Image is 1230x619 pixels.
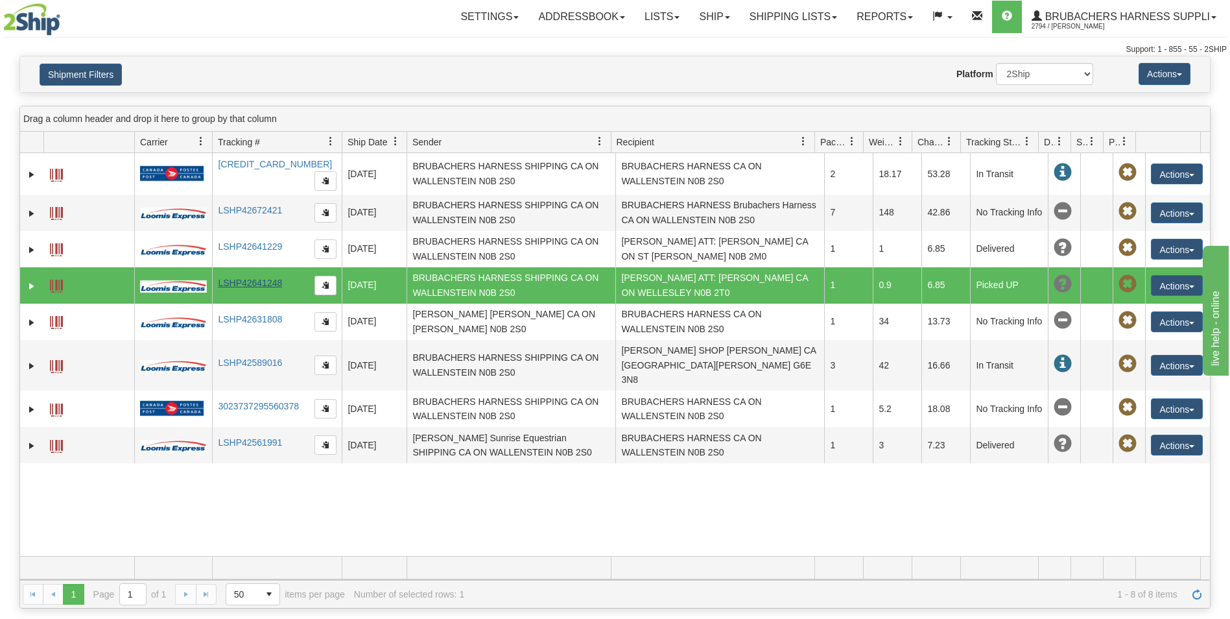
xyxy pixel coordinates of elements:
button: Actions [1151,275,1203,296]
td: 1 [824,231,873,267]
span: Pickup Not Assigned [1118,275,1137,293]
span: Tracking # [218,136,260,149]
a: Addressbook [528,1,635,33]
iframe: chat widget [1200,243,1229,376]
td: BRUBACHERS HARNESS CA ON WALLENSTEIN N0B 2S0 [615,304,824,340]
span: Pickup Not Assigned [1118,355,1137,373]
div: grid grouping header [20,106,1210,132]
td: [PERSON_NAME] [PERSON_NAME] CA ON [PERSON_NAME] N0B 2S0 [407,304,615,340]
td: [PERSON_NAME] ATT: [PERSON_NAME] CA ON WELLESLEY N0B 2T0 [615,267,824,304]
span: Tracking Status [966,136,1023,149]
button: Copy to clipboard [314,356,337,375]
span: Packages [820,136,847,149]
a: Delivery Status filter column settings [1048,130,1070,152]
div: live help - online [10,8,120,23]
span: Pickup Not Assigned [1118,164,1137,182]
td: [PERSON_NAME] ATT: [PERSON_NAME] CA ON ST [PERSON_NAME] N0B 2M0 [615,231,824,267]
button: Actions [1151,355,1203,376]
span: Recipient [617,136,654,149]
span: In Transit [1054,355,1072,373]
button: Copy to clipboard [314,399,337,419]
a: Expand [25,439,38,452]
td: 42.86 [921,195,970,231]
img: logo2794.jpg [3,3,60,36]
a: [CREDIT_CARD_NUMBER] [218,159,332,169]
span: Pickup Not Assigned [1118,239,1137,257]
button: Actions [1151,202,1203,223]
a: Label [50,274,63,295]
a: Charge filter column settings [938,130,960,152]
a: Recipient filter column settings [792,130,814,152]
a: Lists [635,1,689,33]
button: Copy to clipboard [314,276,337,295]
td: 13.73 [921,304,970,340]
a: LSHP42561991 [218,437,282,448]
td: In Transit [970,153,1048,195]
span: 1 - 8 of 8 items [473,589,1177,600]
a: LSHP42672421 [218,205,282,215]
span: 2794 / [PERSON_NAME] [1032,20,1129,33]
button: Actions [1151,239,1203,260]
a: Expand [25,207,38,220]
td: 6.85 [921,267,970,304]
td: [PERSON_NAME] Sunrise Equestrian SHIPPING CA ON WALLENSTEIN N0B 2S0 [407,427,615,463]
td: No Tracking Info [970,304,1048,340]
td: BRUBACHERS HARNESS SHIPPING CA ON WALLENSTEIN N0B 2S0 [407,340,615,391]
td: BRUBACHERS HARNESS SHIPPING CA ON WALLENSTEIN N0B 2S0 [407,153,615,195]
button: Actions [1151,164,1203,184]
img: 30 - Loomis Express [140,207,206,220]
td: 18.08 [921,391,970,427]
a: Reports [847,1,923,33]
div: Support: 1 - 855 - 55 - 2SHIP [3,44,1227,55]
td: 5.2 [873,391,921,427]
span: Brubachers Harness Suppli [1042,11,1210,22]
a: Pickup Status filter column settings [1113,130,1135,152]
td: No Tracking Info [970,195,1048,231]
a: Label [50,201,63,222]
a: Brubachers Harness Suppli 2794 / [PERSON_NAME] [1022,1,1226,33]
a: Tracking # filter column settings [320,130,342,152]
td: 1 [824,427,873,463]
a: Expand [25,359,38,372]
td: 1 [824,391,873,427]
span: No Tracking Info [1054,202,1072,221]
td: 3 [873,427,921,463]
td: In Transit [970,340,1048,391]
a: Label [50,354,63,375]
button: Copy to clipboard [314,203,337,223]
td: [DATE] [342,267,407,304]
a: Label [50,310,63,331]
a: LSHP42641248 [218,278,282,288]
a: Label [50,398,63,419]
td: 18.17 [873,153,921,195]
td: BRUBACHERS HARNESS SHIPPING CA ON WALLENSTEIN N0B 2S0 [407,267,615,304]
a: Settings [451,1,528,33]
td: Picked UP [970,267,1048,304]
span: Carrier [140,136,168,149]
a: Sender filter column settings [589,130,611,152]
span: Unknown [1054,275,1072,293]
td: [DATE] [342,153,407,195]
td: BRUBACHERS HARNESS CA ON WALLENSTEIN N0B 2S0 [615,391,824,427]
a: Ship [689,1,739,33]
img: 20 - Canada Post [140,400,204,417]
td: BRUBACHERS HARNESS Brubachers Harness CA ON WALLENSTEIN N0B 2S0 [615,195,824,231]
span: Ship Date [348,136,387,149]
td: 1 [873,231,921,267]
img: 30 - Loomis Express [140,439,206,452]
span: Pickup Status [1109,136,1120,149]
input: Page 1 [120,584,146,605]
button: Actions [1151,311,1203,332]
span: Pickup Not Assigned [1118,435,1137,453]
label: Platform [956,67,993,80]
td: 6.85 [921,231,970,267]
td: [DATE] [342,340,407,391]
a: Shipping lists [740,1,847,33]
td: 16.66 [921,340,970,391]
a: 3023737295560378 [218,401,299,411]
span: Unknown [1054,435,1072,453]
a: Expand [25,403,38,416]
span: items per page [226,583,345,605]
a: Expand [25,243,38,256]
td: No Tracking Info [970,391,1048,427]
